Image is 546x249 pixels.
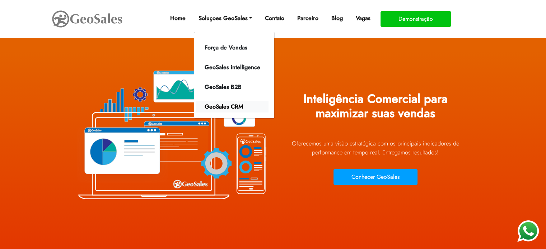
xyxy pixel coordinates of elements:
[196,42,269,53] a: Força de Vendas
[262,11,287,25] a: Contato
[196,81,269,93] a: GeoSales B2B
[328,11,346,25] a: Blog
[294,11,321,25] a: Parceiro
[333,169,417,185] button: Conhecer GeoSales
[74,54,268,215] img: Plataforma GeoSales
[195,11,255,25] a: Soluçoes GeoSales
[381,11,451,27] button: Demonstração
[279,139,472,157] p: Oferecemos uma visão estratégica com os principais indicadores de performance em tempo real. Ent...
[279,87,472,131] h1: Inteligência Comercial para maximizar suas vendas
[517,220,539,242] img: WhatsApp
[196,101,269,112] a: GeoSales CRM
[51,9,123,29] img: GeoSales
[167,11,188,25] a: Home
[196,62,269,73] a: GeoSales intelligence
[353,11,373,25] a: Vagas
